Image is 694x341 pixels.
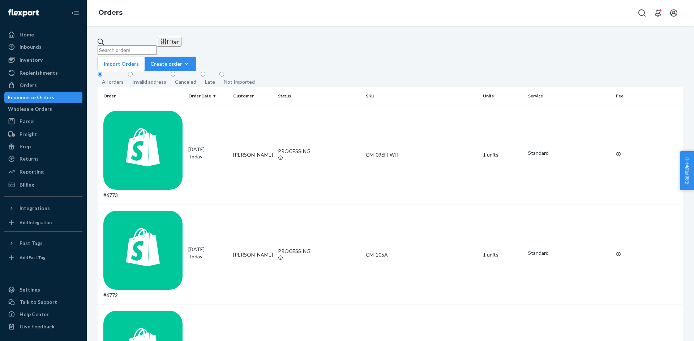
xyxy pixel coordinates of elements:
[278,248,360,255] div: PROCESSING
[4,284,82,296] a: Settings
[4,79,82,91] a: Orders
[680,151,694,190] button: 卖家帮助中心
[98,9,123,17] a: Orders
[98,72,102,76] input: All orders
[98,45,157,55] input: Search orders
[20,118,35,125] div: Parcel
[4,252,82,263] a: Add Fast Tag
[219,72,224,76] input: Not Imported
[4,54,82,66] a: Inventory
[175,78,196,86] div: Canceled
[188,253,227,260] p: Today
[20,69,58,76] div: Replenishments
[480,205,525,305] td: 1 units
[20,31,34,38] div: Home
[20,155,39,162] div: Returns
[20,205,50,212] div: Integrations
[4,128,82,140] a: Freight
[20,298,57,306] div: Talk to Support
[4,67,82,79] a: Replenishments
[103,211,183,299] div: #6772
[230,205,275,305] td: [PERSON_NAME]
[4,237,82,249] button: Fast Tags
[635,6,649,20] button: Open Search Box
[93,3,128,23] ol: breadcrumbs
[528,249,610,257] p: Standard
[20,286,40,293] div: Settings
[4,217,82,228] a: Add Integration
[145,57,196,71] button: Create order
[613,87,683,105] th: Fee
[278,148,360,155] div: PROCESSING
[651,6,665,20] button: Open notifications
[4,115,82,127] a: Parcel
[4,141,82,152] a: Prep
[20,56,43,64] div: Inventory
[201,72,205,76] input: Late
[20,219,52,226] div: Add Integration
[185,87,230,105] th: Order Date
[20,323,55,330] div: Give Feedback
[4,202,82,214] button: Integrations
[8,94,54,101] div: Ecommerce Orders
[20,168,44,175] div: Reporting
[224,78,255,86] div: Not Imported
[20,131,37,138] div: Freight
[4,296,82,308] a: Talk to Support
[102,78,124,86] div: All orders
[4,166,82,178] a: Reporting
[4,29,82,40] a: Home
[20,82,37,89] div: Orders
[20,311,49,318] div: Help Center
[4,321,82,332] button: Give Feedback
[275,87,363,105] th: Status
[103,111,183,199] div: #6773
[667,6,681,20] button: Open account menu
[188,146,227,160] div: [DATE]
[4,41,82,53] a: Inbounds
[68,6,82,20] button: Close Navigation
[98,57,145,71] button: Import Orders
[150,60,191,67] div: Create order
[4,179,82,191] a: Billing
[20,143,31,150] div: Prep
[20,254,46,261] div: Add Fast Tag
[528,149,610,157] p: Standard
[230,105,275,205] td: [PERSON_NAME]
[4,103,82,115] a: Wholesale Orders
[205,78,215,86] div: Late
[4,92,82,103] a: Ecommerce Orders
[20,240,43,247] div: Fast Tags
[480,105,525,205] td: 1 units
[363,87,480,105] th: SKU
[171,72,175,76] input: Canceled
[8,105,52,113] div: Wholesale Orders
[188,153,227,160] p: Today
[525,87,613,105] th: Service
[157,37,181,47] button: Filter
[188,246,227,260] div: [DATE]
[132,78,166,86] div: Invalid address
[128,72,133,76] input: Invalid address
[20,43,42,51] div: Inbounds
[233,93,272,99] div: Customer
[4,309,82,320] a: Help Center
[8,9,39,17] img: Flexport logo
[4,153,82,165] a: Returns
[20,181,34,188] div: Billing
[160,38,179,45] div: Filter
[366,151,477,158] div: CM-096H-WH
[480,87,525,105] th: Units
[98,87,185,105] th: Order
[366,251,477,258] div: CM-105A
